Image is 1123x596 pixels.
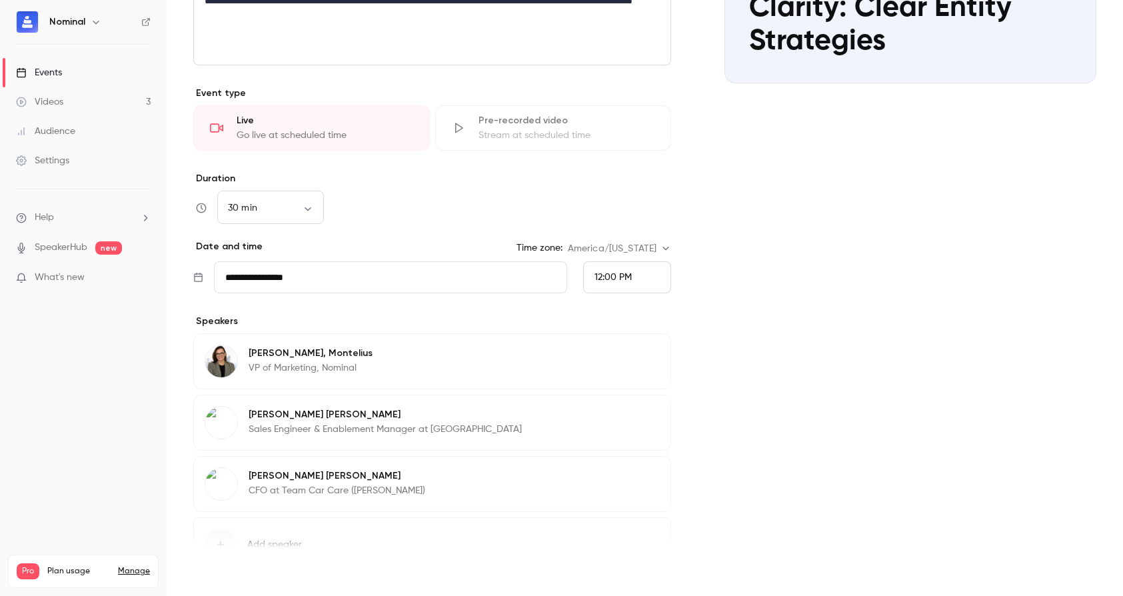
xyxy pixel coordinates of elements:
div: Go live at scheduled time [237,129,413,142]
p: VP of Marketing, Nominal [249,361,373,375]
span: Pro [17,563,39,579]
div: Matt Castonguay[PERSON_NAME] [PERSON_NAME]CFO at Team Car Care ([PERSON_NAME]) [193,456,671,512]
p: CFO at Team Car Care ([PERSON_NAME]) [249,484,425,497]
a: SpeakerHub [35,241,87,255]
div: Megan Britt[PERSON_NAME] [PERSON_NAME]Sales Engineer & Enablement Manager at [GEOGRAPHIC_DATA] [193,395,671,451]
p: Sales Engineer & Enablement Manager at [GEOGRAPHIC_DATA] [249,423,522,436]
img: Stephanie, Montelius [205,345,237,377]
img: Megan Britt [205,407,237,439]
div: Stephanie, Montelius[PERSON_NAME], MonteliusVP of Marketing, Nominal [193,333,671,389]
button: Add speaker [193,517,671,572]
span: Help [35,211,54,225]
div: Videos [16,95,63,109]
div: America/[US_STATE] [568,242,671,255]
button: Save [193,559,241,585]
div: Pre-recorded video [479,114,655,127]
a: Manage [118,566,150,577]
h6: Nominal [49,15,85,29]
img: Nominal [17,11,38,33]
span: 12:00 PM [594,273,632,282]
label: Duration [193,172,671,185]
div: Live [237,114,413,127]
label: Time zone: [517,241,562,255]
iframe: Noticeable Trigger [135,272,151,284]
li: help-dropdown-opener [16,211,151,225]
div: LiveGo live at scheduled time [193,105,430,151]
div: Settings [16,154,69,167]
div: From [583,261,671,293]
div: Pre-recorded videoStream at scheduled time [435,105,672,151]
p: [PERSON_NAME], Montelius [249,347,373,360]
p: Date and time [193,240,263,253]
span: What's new [35,271,85,285]
p: [PERSON_NAME] [PERSON_NAME] [249,469,425,483]
div: Audience [16,125,75,138]
span: Plan usage [47,566,110,577]
p: Speakers [193,315,671,328]
div: Stream at scheduled time [479,129,655,142]
p: [PERSON_NAME] [PERSON_NAME] [249,408,522,421]
p: Event type [193,87,671,100]
img: Matt Castonguay [205,468,237,500]
span: new [95,241,122,255]
div: 30 min [217,201,324,215]
div: Events [16,66,62,79]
